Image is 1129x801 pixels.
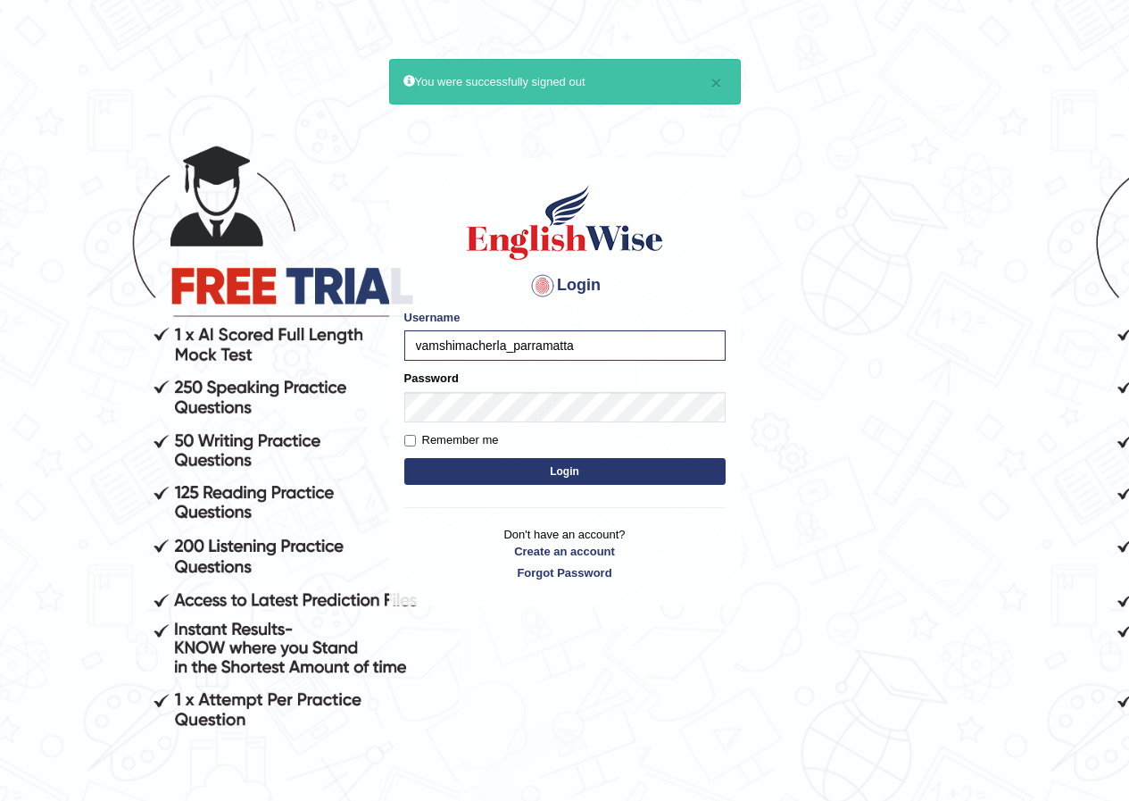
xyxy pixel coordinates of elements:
[463,182,667,263] img: Logo of English Wise sign in for intelligent practice with AI
[404,435,416,446] input: Remember me
[404,370,459,387] label: Password
[404,271,726,300] h4: Login
[404,543,726,560] a: Create an account
[404,458,726,485] button: Login
[389,59,741,104] div: You were successfully signed out
[404,431,499,449] label: Remember me
[404,526,726,581] p: Don't have an account?
[404,309,461,326] label: Username
[710,73,721,92] button: ×
[404,564,726,581] a: Forgot Password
